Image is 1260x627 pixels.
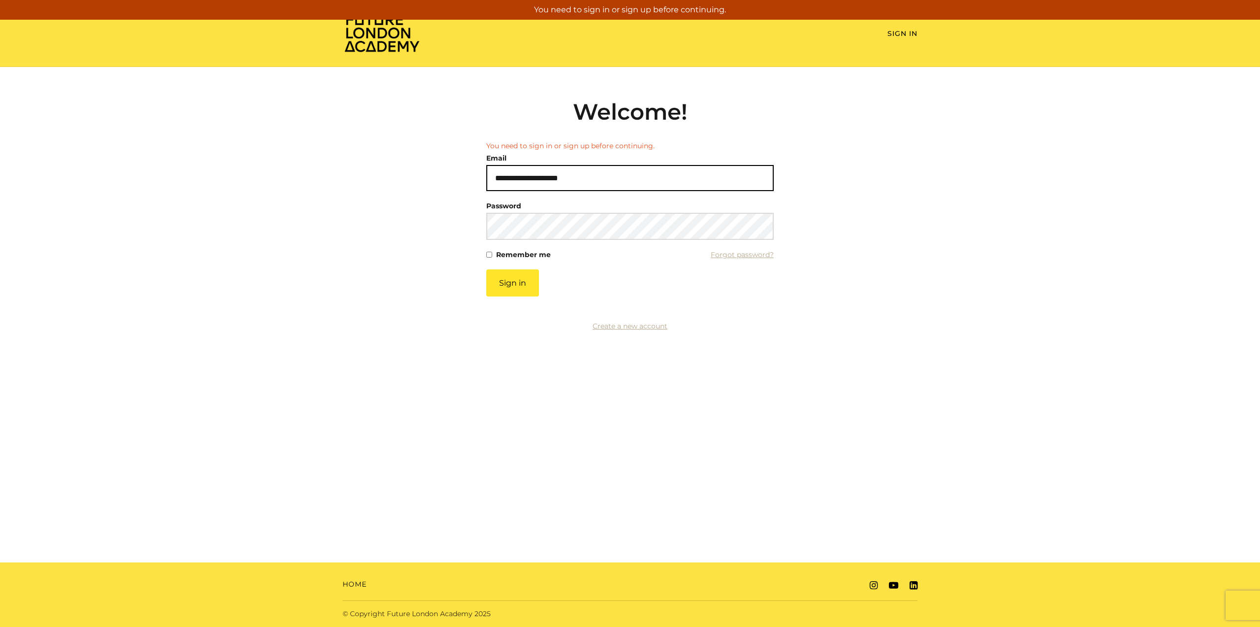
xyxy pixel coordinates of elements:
a: Home [343,579,367,590]
p: You need to sign in or sign up before continuing. [4,4,1256,16]
label: Password [486,199,521,213]
a: Forgot password? [711,248,774,262]
a: Create a new account [593,322,667,330]
label: Remember me [496,248,551,262]
li: You need to sign in or sign up before continuing. [486,141,774,151]
img: Home Page [343,13,421,53]
label: If you are a human, ignore this field [486,269,495,529]
label: Email [486,151,506,165]
div: © Copyright Future London Academy 2025 [335,609,630,619]
a: Sign In [887,29,917,38]
h2: Welcome! [486,99,774,125]
button: Sign in [486,269,539,297]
